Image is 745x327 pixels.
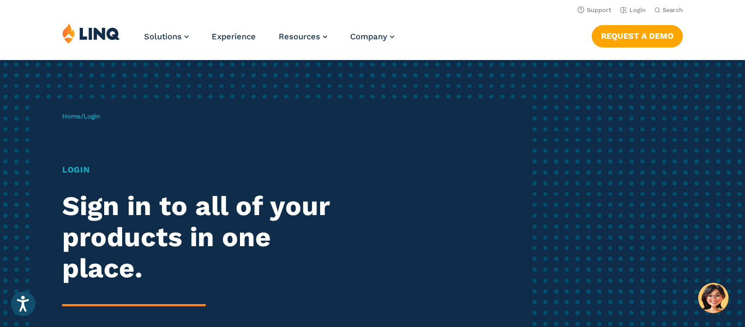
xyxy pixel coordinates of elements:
[144,23,394,59] nav: Primary Navigation
[620,7,646,14] a: Login
[578,7,611,14] a: Support
[144,32,189,41] a: Solutions
[144,32,182,41] span: Solutions
[654,6,683,14] button: Open Search Bar
[62,23,120,44] img: LINQ | K‑12 Software
[279,32,320,41] span: Resources
[83,112,100,120] span: Login
[279,32,327,41] a: Resources
[62,112,100,120] span: /
[350,32,394,41] a: Company
[663,7,683,14] span: Search
[350,32,387,41] span: Company
[212,32,256,41] a: Experience
[62,191,349,283] h2: Sign in to all of your products in one place.
[698,283,729,313] button: Hello, have a question? Let’s chat.
[592,25,683,47] a: Request a Demo
[62,112,81,120] a: Home
[62,164,349,176] h1: Login
[592,23,683,47] nav: Button Navigation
